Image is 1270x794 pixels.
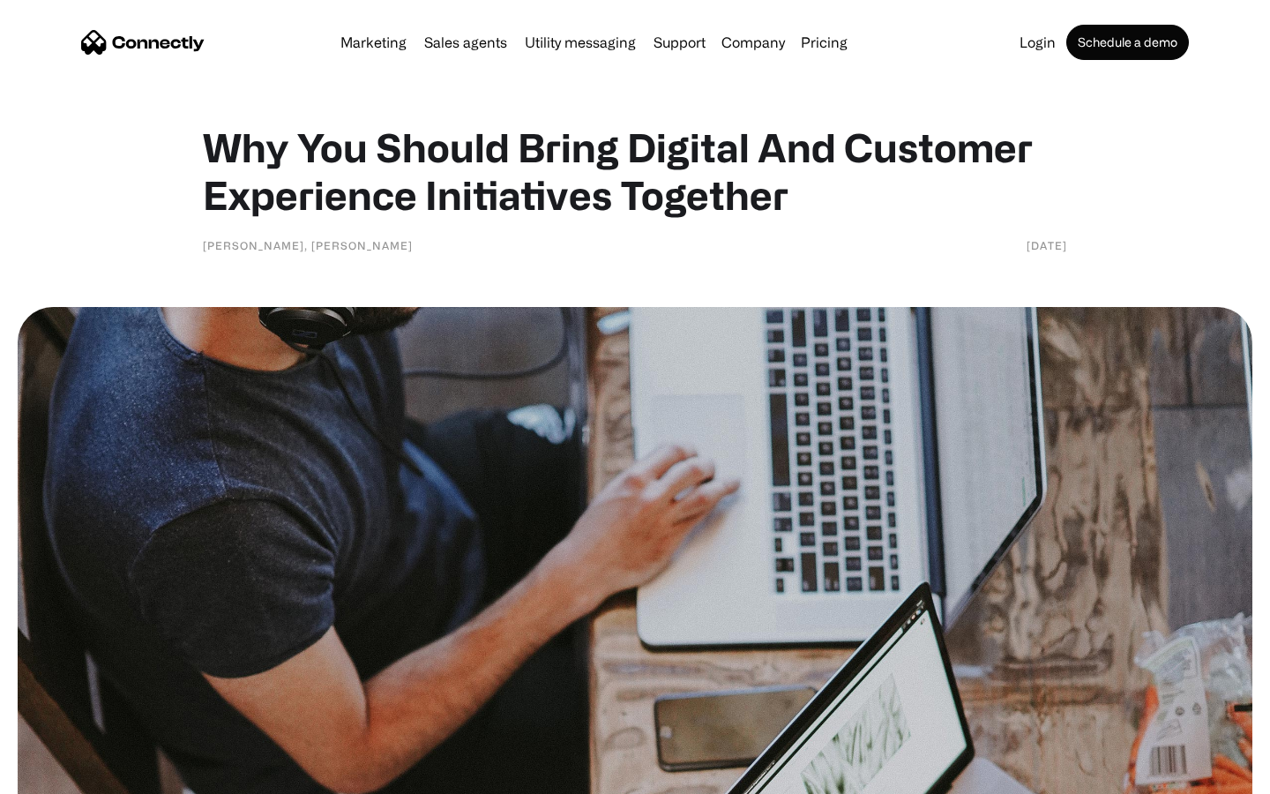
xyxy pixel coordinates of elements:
[203,124,1067,219] h1: Why You Should Bring Digital And Customer Experience Initiatives Together
[35,763,106,788] ul: Language list
[1027,236,1067,254] div: [DATE]
[518,35,643,49] a: Utility messaging
[646,35,713,49] a: Support
[333,35,414,49] a: Marketing
[417,35,514,49] a: Sales agents
[721,30,785,55] div: Company
[203,236,413,254] div: [PERSON_NAME], [PERSON_NAME]
[1066,25,1189,60] a: Schedule a demo
[18,763,106,788] aside: Language selected: English
[794,35,855,49] a: Pricing
[1012,35,1063,49] a: Login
